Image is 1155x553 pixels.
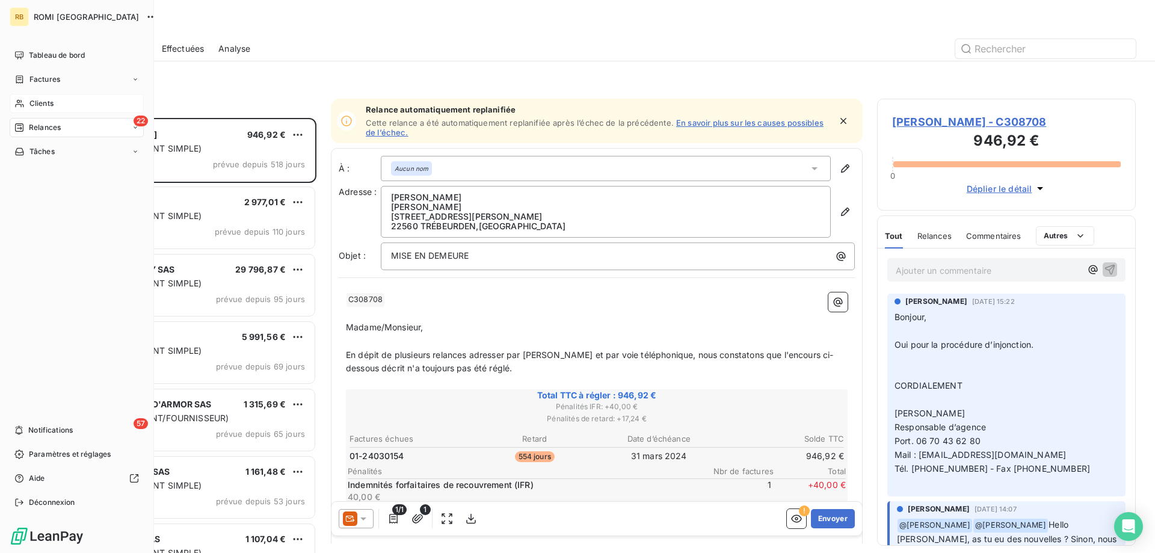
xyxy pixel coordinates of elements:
div: grid [58,118,316,553]
span: Mail : [EMAIL_ADDRESS][DOMAIN_NAME] [895,450,1066,460]
span: [DATE] 15:22 [972,298,1015,305]
p: 40,00 € [348,491,697,503]
th: Factures échues [349,433,472,445]
p: [PERSON_NAME] [391,202,821,212]
span: prévue depuis 69 jours [216,362,305,371]
span: Notifications [28,425,73,436]
span: 1 107,04 € [245,534,286,544]
button: Autres [1036,226,1094,246]
p: 22560 TRÉBEURDEN , [GEOGRAPHIC_DATA] [391,221,821,231]
span: ROMI [GEOGRAPHIC_DATA] [34,12,139,22]
p: [STREET_ADDRESS][PERSON_NAME] [391,212,821,221]
span: 22 [134,116,148,126]
span: 1 315,69 € [244,399,286,409]
span: prévue depuis 110 jours [215,227,305,236]
span: Analyse [218,43,250,55]
th: Retard [473,433,597,445]
span: Oui pour la procédure d’injonction. [895,339,1033,350]
td: 31 mars 2024 [597,450,721,463]
span: 1 [699,479,771,503]
span: Déconnexion [29,497,75,508]
span: Clients [29,98,54,109]
span: 5 991,56 € [242,332,286,342]
span: Pénalités [348,466,701,476]
span: Relances [917,231,952,241]
span: 01-24030154 [350,450,404,462]
span: Total [774,466,846,476]
span: prévue depuis 65 jours [216,429,305,439]
span: Factures [29,74,60,85]
span: Aide [29,473,45,484]
th: Solde TTC [722,433,845,445]
span: [DATE] 14:07 [975,505,1017,513]
span: C308708 [346,293,384,307]
span: 2 977,01 € [244,197,286,207]
span: En dépit de plusieurs relances adresser par [PERSON_NAME] et par voie téléphonique, nous constato... [346,350,834,374]
td: 946,92 € [722,450,845,463]
span: 1 [420,504,431,515]
h3: 946,92 € [892,130,1121,154]
span: Pénalités de retard : + 17,24 € [348,413,846,424]
label: À : [339,162,381,175]
span: [PERSON_NAME] - C308708 [892,114,1121,130]
img: Logo LeanPay [10,527,84,546]
span: [PERSON_NAME] [908,504,970,514]
span: 57 [134,418,148,429]
span: Cette relance a été automatiquement replanifiée après l’échec de la précédente. [366,118,674,128]
span: 29 796,87 € [235,264,286,274]
span: Tél. [PHONE_NUMBER] - Fax [PHONE_NUMBER] [895,463,1090,474]
span: Adresse : [339,187,377,197]
span: Bonjour, [895,312,926,322]
span: 0 [890,171,895,181]
span: Effectuées [162,43,205,55]
a: En savoir plus sur les causes possibles de l’échec. [366,118,824,137]
span: + 40,00 € [774,479,846,503]
span: Commentaires [966,231,1021,241]
span: Responsable d’agence [895,422,986,432]
span: GROUPE 1 (CLIENT/FOURNISSEUR) [86,413,229,423]
div: Open Intercom Messenger [1114,512,1143,541]
span: Tableau de bord [29,50,85,61]
span: Relance automatiquement replanifiée [366,105,830,114]
button: Déplier le détail [963,182,1050,196]
span: Déplier le détail [967,182,1032,195]
span: Total TTC à régler : 946,92 € [348,389,846,401]
span: Nbr de factures [701,466,774,476]
span: Madame/Monsieur, [346,322,423,332]
span: @ [PERSON_NAME] [898,519,972,533]
span: @ [PERSON_NAME] [973,519,1048,533]
span: 946,92 € [247,129,286,140]
span: Objet : [339,250,366,261]
em: Aucun nom [395,164,428,173]
span: prévue depuis 518 jours [213,159,305,169]
span: 554 jours [515,451,555,462]
th: Date d’échéance [597,433,721,445]
button: Envoyer [811,509,855,528]
p: Indemnités forfaitaires de recouvrement (IFR) [348,479,697,491]
span: Paramètres et réglages [29,449,111,460]
span: 1 161,48 € [245,466,286,477]
span: Port. 06 70 43 62 80 [895,436,981,446]
span: MISE EN DEMEURE [391,250,469,261]
span: prévue depuis 95 jours [216,294,305,304]
span: Pénalités IFR : + 40,00 € [348,401,846,412]
a: Aide [10,469,144,488]
span: Relances [29,122,61,133]
span: [PERSON_NAME] [905,296,967,307]
input: Rechercher [955,39,1136,58]
span: prévue depuis 53 jours [216,496,305,506]
p: [PERSON_NAME] [391,193,821,202]
div: RB [10,7,29,26]
span: Tout [885,231,903,241]
span: CORDIALEMENT [895,380,962,391]
span: Tâches [29,146,55,157]
span: [PERSON_NAME] [895,408,965,418]
span: 1/1 [392,504,407,515]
